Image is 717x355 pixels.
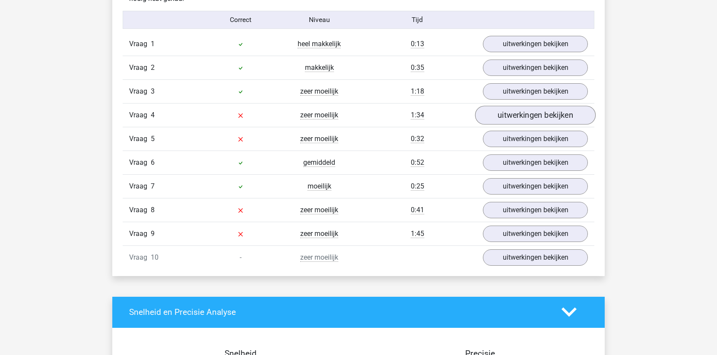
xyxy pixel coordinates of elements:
[411,135,424,143] span: 0:32
[305,63,334,72] span: makkelijk
[129,181,151,192] span: Vraag
[308,182,331,191] span: moeilijk
[129,63,151,73] span: Vraag
[483,36,588,52] a: uitwerkingen bekijken
[411,111,424,119] span: 1:34
[300,229,338,238] span: zeer moeilijk
[483,249,588,266] a: uitwerkingen bekijken
[129,307,549,317] h4: Snelheid en Precisie Analyse
[151,229,155,238] span: 9
[129,229,151,239] span: Vraag
[151,87,155,95] span: 3
[129,205,151,215] span: Vraag
[129,134,151,144] span: Vraag
[129,110,151,120] span: Vraag
[129,39,151,49] span: Vraag
[151,182,155,190] span: 7
[300,135,338,143] span: zeer moeilijk
[300,111,338,119] span: zeer moeilijk
[358,15,476,25] div: Tijd
[483,226,588,242] a: uitwerkingen bekijken
[129,157,151,168] span: Vraag
[151,206,155,214] span: 8
[411,229,424,238] span: 1:45
[300,206,338,214] span: zeer moeilijk
[151,111,155,119] span: 4
[300,87,338,96] span: zeer moeilijk
[151,253,159,261] span: 10
[151,135,155,143] span: 5
[411,40,424,48] span: 0:13
[303,158,335,167] span: gemiddeld
[483,154,588,171] a: uitwerkingen bekijken
[411,182,424,191] span: 0:25
[483,83,588,100] a: uitwerkingen bekijken
[483,60,588,76] a: uitwerkingen bekijken
[483,202,588,218] a: uitwerkingen bekijken
[129,252,151,263] span: Vraag
[411,63,424,72] span: 0:35
[201,252,280,263] div: -
[483,131,588,147] a: uitwerkingen bekijken
[151,158,155,167] span: 6
[411,206,424,214] span: 0:41
[202,15,280,25] div: Correct
[475,106,596,125] a: uitwerkingen bekijken
[483,178,588,195] a: uitwerkingen bekijken
[151,40,155,48] span: 1
[300,253,338,262] span: zeer moeilijk
[411,87,424,96] span: 1:18
[151,63,155,72] span: 2
[298,40,341,48] span: heel makkelijk
[129,86,151,97] span: Vraag
[280,15,358,25] div: Niveau
[411,158,424,167] span: 0:52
